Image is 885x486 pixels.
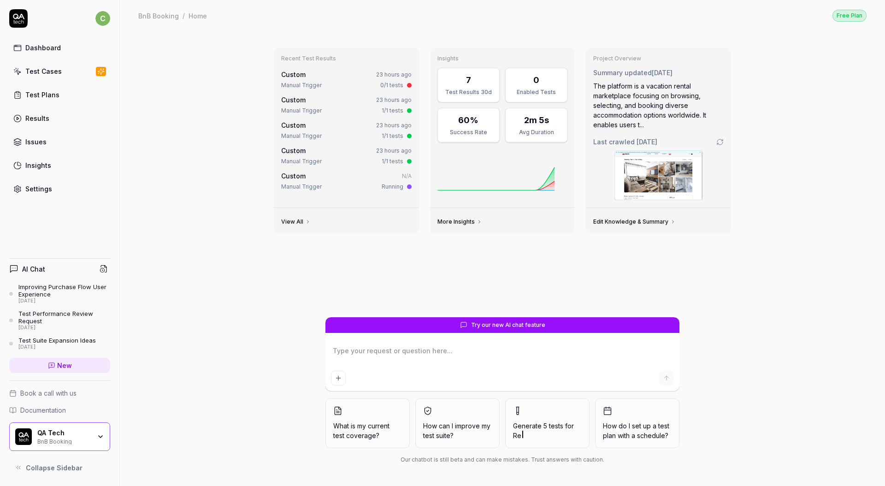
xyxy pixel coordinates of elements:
[20,405,66,415] span: Documentation
[281,81,322,89] div: Manual Trigger
[9,337,110,350] a: Test Suite Expansion Ideas[DATE]
[279,169,413,193] a: CustomN/AManual TriggerRunning
[279,68,413,91] a: Custom23 hours agoManual Trigger0/1 tests
[281,157,322,166] div: Manual Trigger
[603,421,672,440] span: How do I set up a test plan with a schedule?
[281,107,322,115] div: Manual Trigger
[437,218,482,225] a: More Insights
[832,10,867,22] div: Free Plan
[281,183,322,191] div: Manual Trigger
[9,180,110,198] a: Settings
[382,107,403,115] div: 1/1 tests
[382,132,403,140] div: 1/1 tests
[189,11,207,20] div: Home
[25,43,61,53] div: Dashboard
[443,88,494,96] div: Test Results 30d
[9,310,110,331] a: Test Performance Review Request[DATE]
[9,109,110,127] a: Results
[183,11,185,20] div: /
[9,156,110,174] a: Insights
[376,122,412,129] time: 23 hours ago
[279,144,413,167] a: Custom23 hours agoManual Trigger1/1 tests
[376,96,412,103] time: 23 hours ago
[25,66,62,76] div: Test Cases
[380,81,403,89] div: 0/1 tests
[9,39,110,57] a: Dashboard
[281,96,306,104] span: Custom
[25,113,49,123] div: Results
[18,298,110,304] div: [DATE]
[9,458,110,477] button: Collapse Sidebar
[402,172,412,179] span: N/A
[57,361,72,370] span: New
[593,137,657,147] span: Last crawled
[279,119,413,142] a: Custom23 hours agoManual Trigger1/1 tests
[376,147,412,154] time: 23 hours ago
[593,55,724,62] h3: Project Overview
[443,128,494,136] div: Success Rate
[15,428,32,445] img: QA Tech Logo
[593,218,676,225] a: Edit Knowledge & Summary
[533,74,539,86] div: 0
[18,325,110,331] div: [DATE]
[505,398,590,448] button: Generate 5 tests forRe
[331,371,346,385] button: Add attachment
[511,88,561,96] div: Enabled Tests
[615,151,702,200] img: Screenshot
[652,69,673,77] time: [DATE]
[471,321,545,329] span: Try our new AI chat feature
[25,137,47,147] div: Issues
[595,398,679,448] button: How do I set up a test plan with a schedule?
[333,421,402,440] span: What is my current test coverage?
[281,132,322,140] div: Manual Trigger
[95,9,110,28] button: c
[9,133,110,151] a: Issues
[415,398,500,448] button: How can I improve my test suite?
[26,463,83,473] span: Collapse Sidebar
[18,310,110,325] div: Test Performance Review Request
[9,283,110,304] a: Improving Purchase Flow User Experience[DATE]
[325,398,410,448] button: What is my current test coverage?
[9,62,110,80] a: Test Cases
[37,429,91,437] div: QA Tech
[9,86,110,104] a: Test Plans
[9,388,110,398] a: Book a call with us
[18,283,110,298] div: Improving Purchase Flow User Experience
[20,388,77,398] span: Book a call with us
[281,121,306,129] span: Custom
[513,432,521,439] span: Re
[22,264,45,274] h4: AI Chat
[9,358,110,373] a: New
[524,114,549,126] div: 2m 5s
[138,11,179,20] div: BnB Booking
[25,160,51,170] div: Insights
[437,55,568,62] h3: Insights
[716,138,724,146] a: Go to crawling settings
[37,437,91,445] div: BnB Booking
[281,172,306,180] span: Custom
[325,456,679,464] div: Our chatbot is still beta and can make mistakes. Trust answers with caution.
[593,69,652,77] span: Summary updated
[382,157,403,166] div: 1/1 tests
[25,184,52,194] div: Settings
[832,9,867,22] a: Free Plan
[511,128,561,136] div: Avg Duration
[593,81,724,130] div: The platform is a vacation rental marketplace focusing on browsing, selecting, and booking divers...
[466,74,471,86] div: 7
[9,405,110,415] a: Documentation
[281,218,311,225] a: View All
[637,138,657,146] time: [DATE]
[9,422,110,451] button: QA Tech LogoQA TechBnB Booking
[279,93,413,117] a: Custom23 hours agoManual Trigger1/1 tests
[281,147,306,154] span: Custom
[281,55,412,62] h3: Recent Test Results
[281,71,306,78] span: Custom
[513,421,582,440] span: Generate 5 tests for
[376,71,412,78] time: 23 hours ago
[382,183,403,191] div: Running
[423,421,492,440] span: How can I improve my test suite?
[25,90,59,100] div: Test Plans
[458,114,478,126] div: 60%
[18,344,96,350] div: [DATE]
[18,337,96,344] div: Test Suite Expansion Ideas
